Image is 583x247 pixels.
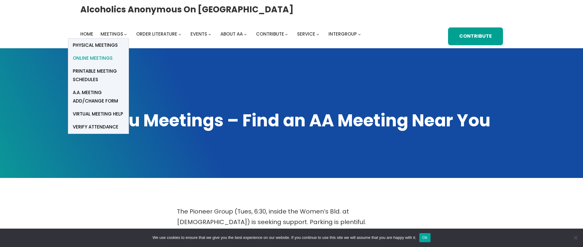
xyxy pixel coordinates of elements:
a: Meetings [101,30,123,38]
span: Home [80,31,93,37]
span: Contribute [256,31,284,37]
span: Physical Meetings [73,41,118,49]
button: Order Literature submenu [178,33,181,36]
span: About AA [220,31,243,37]
a: Service [297,30,315,38]
a: verify attendance [68,121,129,134]
button: Events submenu [208,33,211,36]
a: Printable Meeting Schedules [68,65,129,86]
span: We use cookies to ensure that we give you the best experience on our website. If you continue to ... [152,235,416,241]
span: No [572,235,578,241]
a: Physical Meetings [68,39,129,52]
button: Ok [419,233,431,242]
span: Online Meetings [73,54,113,62]
span: Virtual Meeting Help [73,110,123,118]
a: Contribute [256,30,284,38]
a: A.A. Meeting Add/Change Form [68,86,129,107]
h1: Oahu Meetings – Find an AA Meeting Near You [80,109,503,132]
a: Contribute [448,27,503,45]
span: Printable Meeting Schedules [73,67,124,84]
button: About AA submenu [244,33,247,36]
span: Intergroup [328,31,357,37]
button: Intergroup submenu [358,33,361,36]
span: verify attendance [73,123,118,131]
a: Alcoholics Anonymous on [GEOGRAPHIC_DATA] [80,2,293,17]
a: Home [80,30,93,38]
span: Order Literature [136,31,177,37]
a: Virtual Meeting Help [68,107,129,120]
a: About AA [220,30,243,38]
button: Contribute submenu [285,33,288,36]
p: The Pioneer Group (Tues, 6:30, inside the Women’s Bld. at [DEMOGRAPHIC_DATA]) is seeking support.... [177,206,406,227]
a: Intergroup [328,30,357,38]
span: Events [191,31,207,37]
button: Service submenu [316,33,319,36]
a: Events [191,30,207,38]
span: A.A. Meeting Add/Change Form [73,88,124,105]
span: Meetings [101,31,123,37]
a: Online Meetings [68,52,129,65]
span: Service [297,31,315,37]
nav: Intergroup [80,30,363,38]
button: Meetings submenu [124,33,127,36]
